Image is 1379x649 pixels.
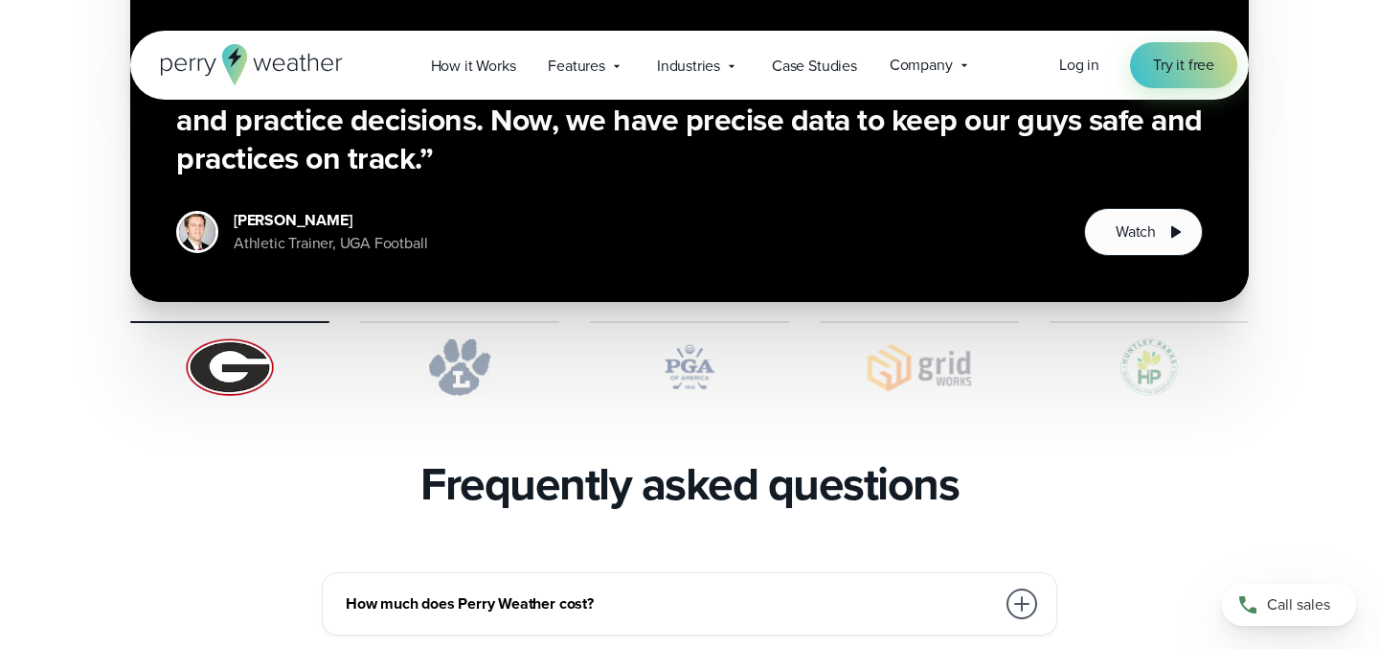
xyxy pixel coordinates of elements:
[590,338,789,396] img: PGA.svg
[548,55,605,78] span: Features
[1116,220,1156,243] span: Watch
[890,54,953,77] span: Company
[431,55,516,78] span: How it Works
[415,46,532,85] a: How it Works
[1267,593,1330,616] span: Call sales
[420,457,959,511] h2: Frequently asked questions
[657,55,720,78] span: Industries
[234,232,427,255] div: Athletic Trainer, UGA Football
[176,62,1203,177] h3: “Before Perry Weather, we relied on the ‘Flash to Bang Theory’ for lightning and practice decisio...
[1059,54,1099,77] a: Log in
[1084,208,1203,256] button: Watch
[1153,54,1214,77] span: Try it free
[346,592,995,615] h3: How much does Perry Weather cost?
[820,338,1019,396] img: Gridworks.svg
[756,46,873,85] a: Case Studies
[1059,54,1099,76] span: Log in
[1130,42,1237,88] a: Try it free
[772,55,857,78] span: Case Studies
[234,209,427,232] div: [PERSON_NAME]
[1222,584,1356,626] a: Call sales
